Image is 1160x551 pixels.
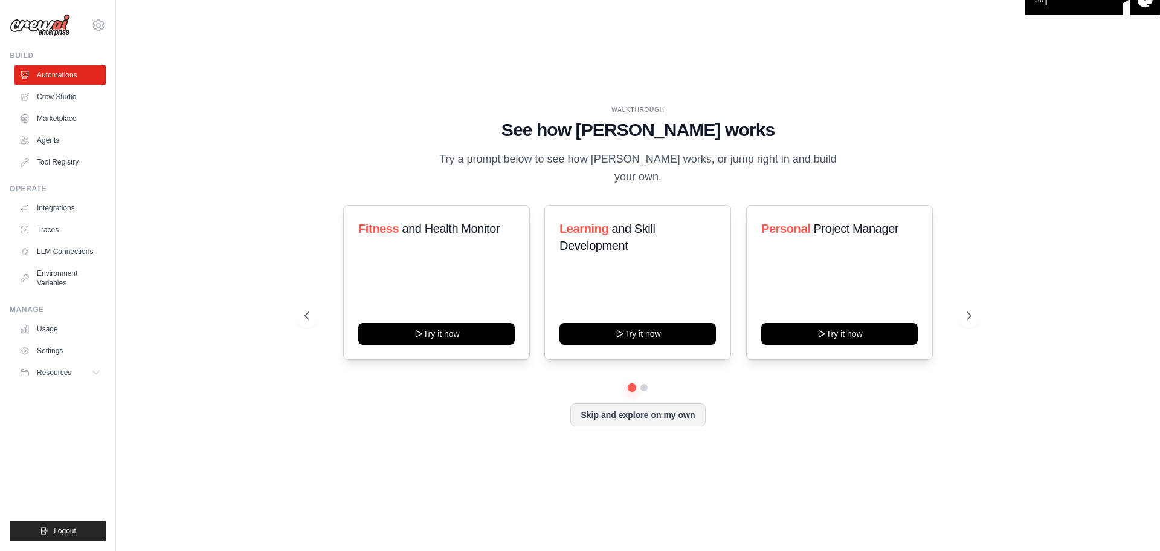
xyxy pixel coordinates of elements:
[10,305,106,315] div: Manage
[14,242,106,261] a: LLM Connections
[358,222,399,235] span: Fitness
[14,152,106,172] a: Tool Registry
[761,222,810,235] span: Personal
[54,526,76,536] span: Logout
[570,403,705,426] button: Skip and explore on my own
[10,14,70,37] img: Logo
[14,131,106,150] a: Agents
[10,51,106,60] div: Build
[761,323,918,345] button: Try it now
[10,521,106,541] button: Logout
[435,151,841,186] p: Try a prompt below to see how [PERSON_NAME] works, or jump right in and build your own.
[14,87,106,106] a: Crew Studio
[37,368,71,377] span: Resources
[304,119,971,141] h1: See how [PERSON_NAME] works
[559,323,716,345] button: Try it now
[14,220,106,240] a: Traces
[813,222,898,235] span: Project Manager
[402,222,500,235] span: and Health Monitor
[14,198,106,218] a: Integrations
[304,105,971,114] div: WALKTHROUGH
[358,323,515,345] button: Try it now
[14,363,106,382] button: Resources
[14,341,106,360] a: Settings
[14,264,106,293] a: Environment Variables
[559,222,608,235] span: Learning
[10,184,106,194] div: Operate
[14,319,106,339] a: Usage
[14,109,106,128] a: Marketplace
[14,65,106,85] a: Automations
